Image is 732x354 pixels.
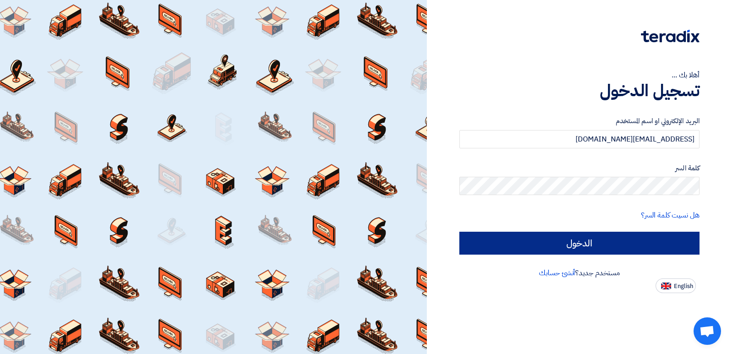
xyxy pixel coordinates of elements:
[459,232,700,255] input: الدخول
[656,278,696,293] button: English
[459,81,700,101] h1: تسجيل الدخول
[459,267,700,278] div: مستخدم جديد؟
[661,283,671,289] img: en-US.png
[641,30,700,43] img: Teradix logo
[459,116,700,126] label: البريد الإلكتروني او اسم المستخدم
[459,70,700,81] div: أهلا بك ...
[459,163,700,174] label: كلمة السر
[694,317,721,345] div: Open chat
[641,210,700,221] a: هل نسيت كلمة السر؟
[674,283,693,289] span: English
[539,267,575,278] a: أنشئ حسابك
[459,130,700,148] input: أدخل بريد العمل الإلكتروني او اسم المستخدم الخاص بك ...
